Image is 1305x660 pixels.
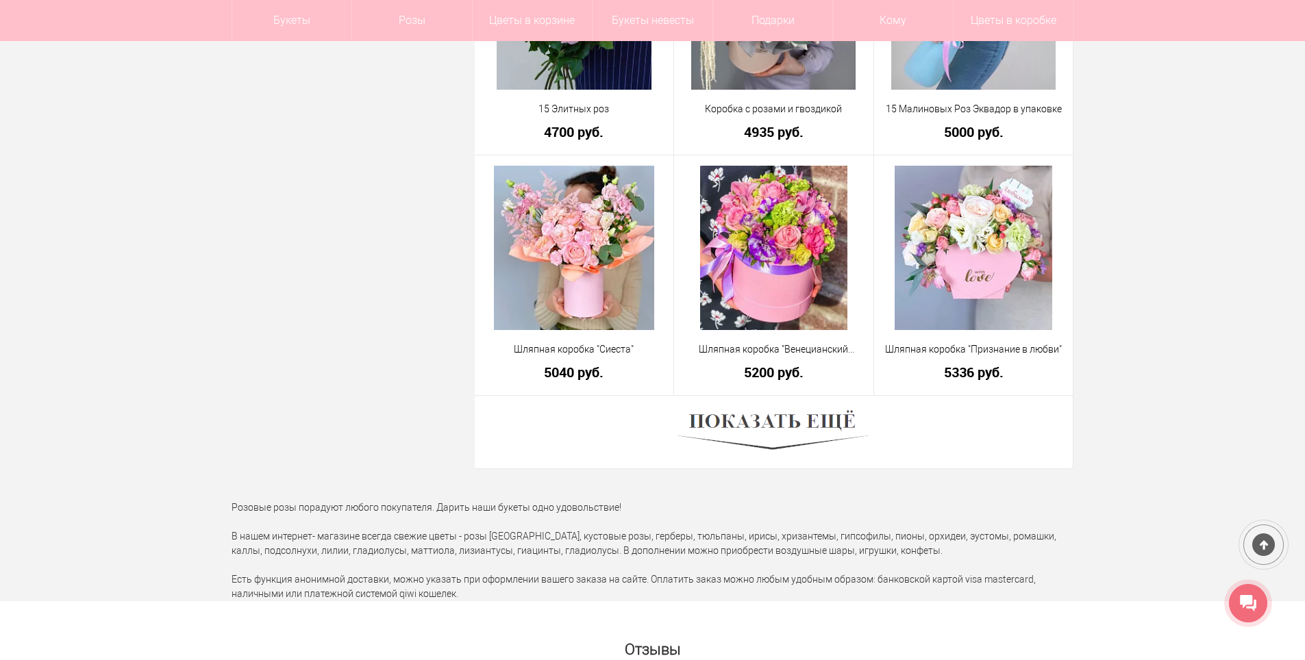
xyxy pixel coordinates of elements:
img: Шляпная коробка "Сиеста" [494,166,654,330]
img: Показать ещё [678,406,869,458]
a: 5000 руб. [883,125,1065,139]
a: Коробка с розами и гвоздикой [683,102,865,116]
div: Розовые розы порадуют любого покупателя. Дарить наши букеты одно удовольствие! В нашем интернет- ... [221,500,1084,601]
a: 15 Элитных роз [484,102,665,116]
img: Шляпная коробка "Венецианский карнавал" [700,166,847,330]
a: 4935 руб. [683,125,865,139]
a: 5336 руб. [883,365,1065,379]
a: Шляпная коробка "Признание в любви" [883,342,1065,357]
a: Показать ещё [678,426,869,437]
a: 4700 руб. [484,125,665,139]
a: Шляпная коробка "Венецианский карнавал" [683,342,865,357]
a: 15 Малиновых Роз Эквадор в упаковке [883,102,1065,116]
a: 5200 руб. [683,365,865,379]
h2: Отзывы [232,635,1074,658]
img: Шляпная коробка "Признание в любви" [895,166,1053,330]
a: Шляпная коробка "Сиеста" [484,342,665,357]
a: 5040 руб. [484,365,665,379]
